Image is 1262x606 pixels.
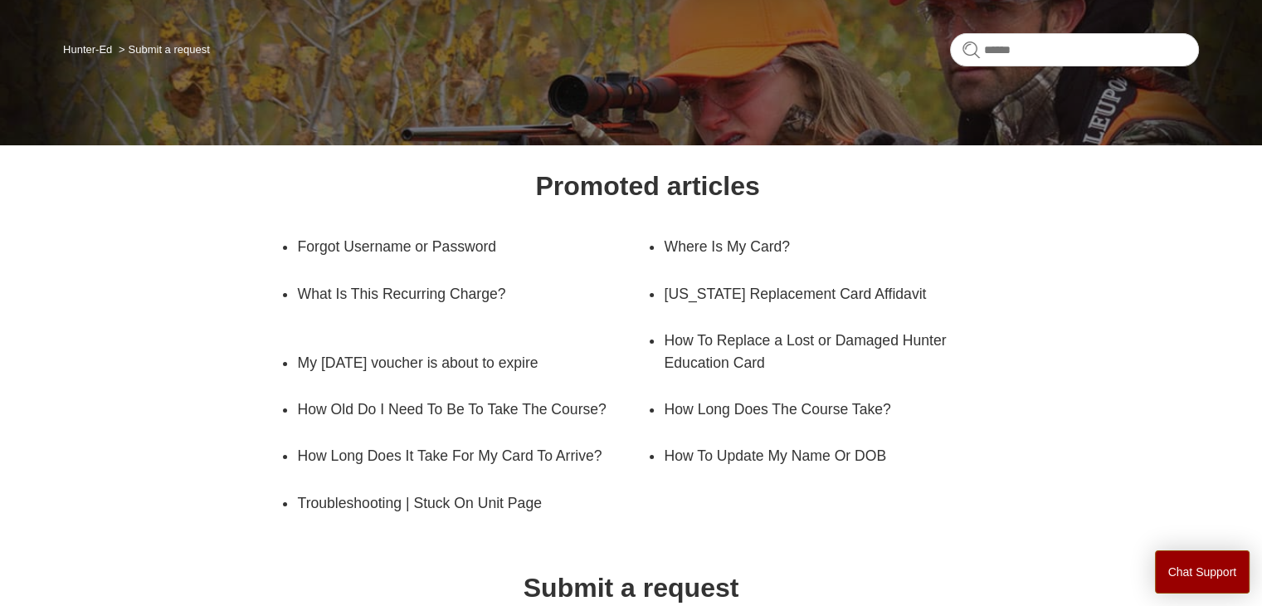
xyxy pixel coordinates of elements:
a: How Long Does It Take For My Card To Arrive? [297,433,647,479]
a: How Long Does The Course Take? [664,386,989,433]
li: Hunter-Ed [63,43,115,56]
a: Hunter-Ed [63,43,112,56]
a: How To Replace a Lost or Damaged Hunter Education Card [664,317,1014,386]
a: What Is This Recurring Charge? [297,271,647,317]
a: My [DATE] voucher is about to expire [297,340,622,386]
a: Forgot Username or Password [297,223,622,270]
h1: Promoted articles [535,166,759,206]
a: How To Update My Name Or DOB [664,433,989,479]
a: [US_STATE] Replacement Card Affidavit [664,271,989,317]
li: Submit a request [115,43,210,56]
a: Troubleshooting | Stuck On Unit Page [297,480,622,526]
input: Search [950,33,1199,66]
button: Chat Support [1155,550,1250,594]
a: How Old Do I Need To Be To Take The Course? [297,386,622,433]
a: Where Is My Card? [664,223,989,270]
